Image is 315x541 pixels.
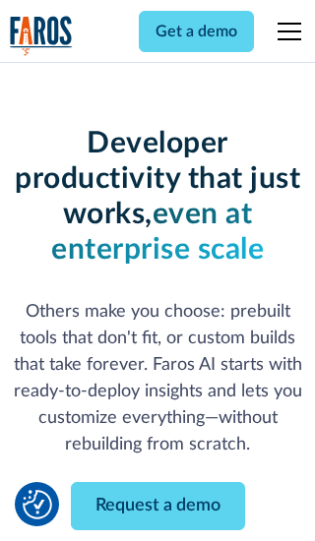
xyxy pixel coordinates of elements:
strong: even at enterprise scale [51,200,264,265]
a: Request a demo [71,482,245,530]
a: home [10,16,73,56]
div: menu [266,8,305,55]
img: Logo of the analytics and reporting company Faros. [10,16,73,56]
img: Revisit consent button [23,490,52,519]
button: Cookie Settings [23,490,52,519]
strong: Developer productivity that just works, [15,129,300,229]
a: Get a demo [139,11,254,52]
p: Others make you choose: prebuilt tools that don't fit, or custom builds that take forever. Faros ... [10,299,306,458]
